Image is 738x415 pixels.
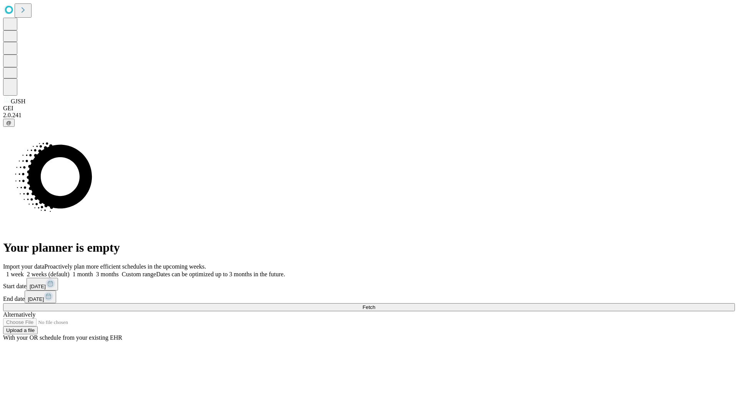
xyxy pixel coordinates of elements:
span: Custom range [122,271,156,277]
div: 2.0.241 [3,112,735,119]
div: Start date [3,278,735,290]
span: 1 month [73,271,93,277]
span: Import your data [3,263,45,270]
button: [DATE] [25,290,56,303]
div: GEI [3,105,735,112]
span: [DATE] [28,296,44,302]
span: 3 months [96,271,119,277]
span: With your OR schedule from your existing EHR [3,334,122,341]
button: Upload a file [3,326,38,334]
span: Alternatively [3,311,35,318]
h1: Your planner is empty [3,241,735,255]
span: Fetch [362,304,375,310]
span: Dates can be optimized up to 3 months in the future. [156,271,285,277]
button: @ [3,119,15,127]
span: GJSH [11,98,25,105]
span: 2 weeks (default) [27,271,70,277]
button: [DATE] [27,278,58,290]
span: [DATE] [30,284,46,289]
div: End date [3,290,735,303]
button: Fetch [3,303,735,311]
span: 1 week [6,271,24,277]
span: Proactively plan more efficient schedules in the upcoming weeks. [45,263,206,270]
span: @ [6,120,12,126]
